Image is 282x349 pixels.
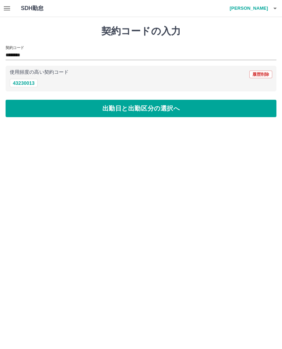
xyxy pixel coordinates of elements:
[6,100,276,117] button: 出勤日と出勤区分の選択へ
[249,71,272,78] button: 履歴削除
[10,70,69,75] p: 使用頻度の高い契約コード
[6,45,24,50] h2: 契約コード
[10,79,38,87] button: 43230013
[6,25,276,37] h1: 契約コードの入力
